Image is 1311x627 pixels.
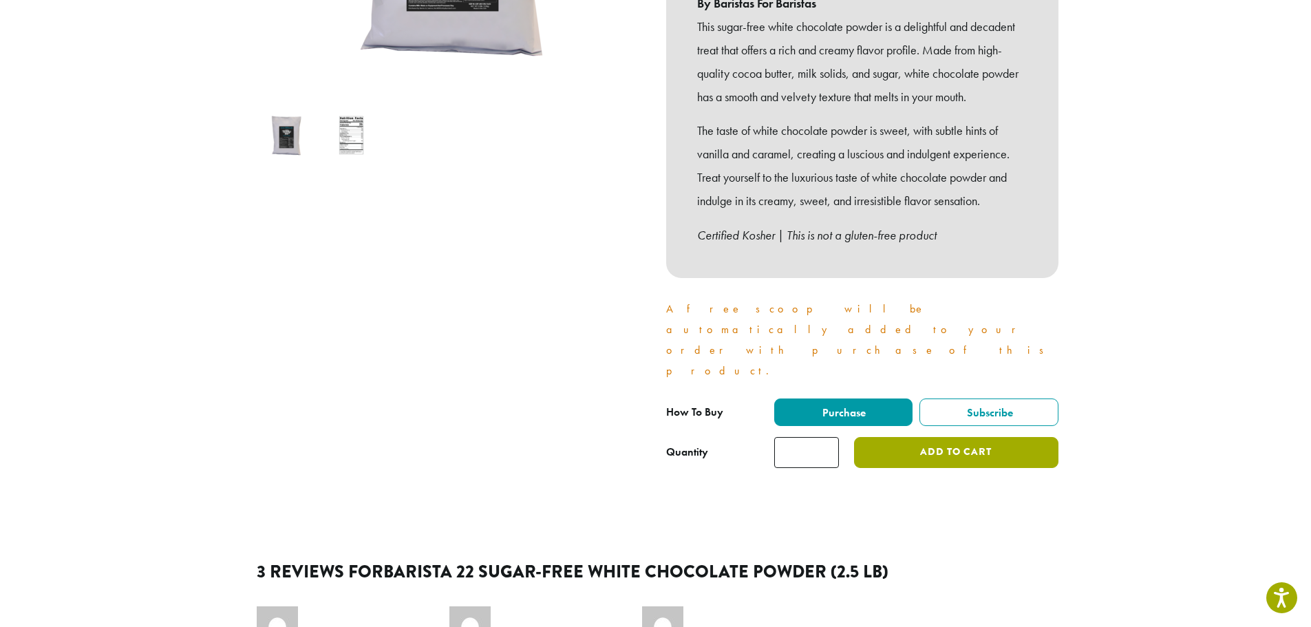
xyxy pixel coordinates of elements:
img: Barista 22 Sugar-Free White Chocolate Powder (2.5 lb) - Image 2 [324,108,379,162]
input: Product quantity [774,437,839,468]
h2: 3 reviews for [257,562,1055,582]
button: Add to cart [854,437,1058,468]
img: Barista 22 Sugar Free White Chocolate Powder [259,108,313,162]
span: Purchase [820,405,866,420]
p: The taste of white chocolate powder is sweet, with subtle hints of vanilla and caramel, creating ... [697,119,1027,212]
p: This sugar-free white chocolate powder is a delightful and decadent treat that offers a rich and ... [697,15,1027,108]
em: Certified Kosher | This is not a gluten-free product [697,227,937,243]
div: Quantity [666,444,708,460]
span: Barista 22 Sugar-Free White Chocolate Powder (2.5 lb) [383,559,888,584]
a: A free scoop will be automatically added to your order with purchase of this product. [666,301,1053,378]
span: Subscribe [965,405,1013,420]
span: How To Buy [666,405,723,419]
